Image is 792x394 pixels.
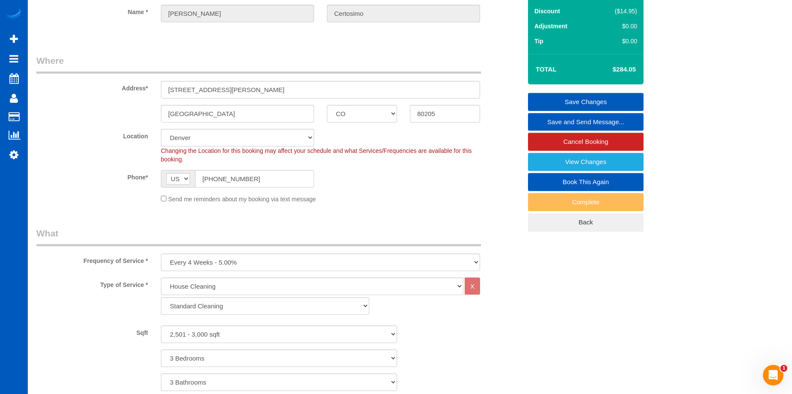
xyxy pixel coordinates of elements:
a: Save Changes [528,93,644,111]
span: Send me reminders about my booking via text message [168,196,316,203]
span: Changing the Location for this booking may affect your schedule and what Services/Frequencies are... [161,147,472,163]
input: Last Name* [327,5,480,22]
input: Zip Code* [410,105,480,122]
legend: What [36,227,481,246]
img: Automaid Logo [5,9,22,21]
label: Phone* [30,170,154,182]
label: Frequency of Service * [30,254,154,265]
strong: Total [536,66,557,73]
a: Cancel Booking [528,133,644,151]
h4: $284.05 [587,66,636,73]
iframe: Intercom live chat [763,365,783,385]
legend: Where [36,54,481,74]
label: Sqft [30,325,154,337]
a: Save and Send Message... [528,113,644,131]
input: Phone* [195,170,314,188]
label: Type of Service * [30,278,154,289]
input: First Name* [161,5,314,22]
label: Address* [30,81,154,93]
label: Location [30,129,154,140]
label: Discount [534,7,560,15]
a: View Changes [528,153,644,171]
label: Tip [534,37,543,45]
div: ($14.95) [597,7,637,15]
a: Book This Again [528,173,644,191]
span: 1 [780,365,787,372]
a: Back [528,213,644,231]
label: Adjustment [534,22,567,30]
input: City* [161,105,314,122]
div: $0.00 [597,37,637,45]
label: Name * [30,5,154,16]
div: $0.00 [597,22,637,30]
